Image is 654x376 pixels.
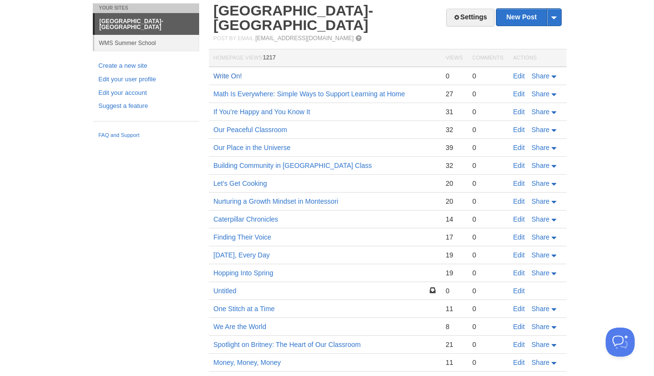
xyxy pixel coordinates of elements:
div: 0 [472,304,503,313]
div: 11 [446,304,463,313]
a: Edit [513,341,525,348]
div: 0 [446,286,463,295]
a: Our Peaceful Classroom [214,126,288,134]
div: 0 [472,322,503,331]
span: Share [532,359,550,366]
a: Edit [513,72,525,80]
div: 0 [472,107,503,116]
div: 0 [472,197,503,206]
div: 11 [446,358,463,367]
a: Edit your user profile [99,75,193,85]
a: Finding Their Voice [214,233,272,241]
a: [GEOGRAPHIC_DATA]- [GEOGRAPHIC_DATA] [95,14,199,35]
a: Math Is Everywhere: Simple Ways to Support Learning at Home [214,90,405,98]
div: 8 [446,322,463,331]
div: 39 [446,143,463,152]
a: Spotlight on Britney: The Heart of Our Classroom [214,341,361,348]
a: Edit [513,144,525,151]
th: Homepage Views [209,49,441,67]
a: One Stitch at a Time [214,305,275,313]
div: 20 [446,179,463,188]
div: 20 [446,197,463,206]
div: 19 [446,251,463,259]
div: 0 [472,143,503,152]
span: Share [532,180,550,187]
a: Create a new site [99,61,193,71]
a: Hopping Into Spring [214,269,274,277]
a: Edit [513,90,525,98]
a: We Are the World [214,323,266,331]
a: Suggest a feature [99,101,193,111]
a: Building Community in [GEOGRAPHIC_DATA] Class [214,162,372,169]
span: Share [532,233,550,241]
div: 0 [472,286,503,295]
a: Settings [446,9,494,27]
span: Share [532,269,550,277]
span: Post by Email [214,35,254,41]
div: 0 [472,251,503,259]
div: 0 [446,72,463,80]
a: Nurturing a Growth Mindset in Montessori [214,197,338,205]
span: Share [532,251,550,259]
span: Share [532,126,550,134]
a: Edit [513,305,525,313]
div: 32 [446,161,463,170]
span: Share [532,72,550,80]
a: FAQ and Support [99,131,193,140]
span: Share [532,305,550,313]
a: If You’re Happy and You Know It [214,108,310,116]
span: Share [532,341,550,348]
div: 0 [472,358,503,367]
a: Edit [513,215,525,223]
div: 31 [446,107,463,116]
a: Edit [513,126,525,134]
th: Actions [509,49,567,67]
a: Our Place in the Universe [214,144,291,151]
a: [DATE], Every Day [214,251,270,259]
a: Edit your account [99,88,193,98]
div: 0 [472,90,503,98]
span: Share [532,197,550,205]
span: Share [532,90,550,98]
li: Your Sites [93,3,199,13]
div: 19 [446,269,463,277]
div: 14 [446,215,463,224]
a: [GEOGRAPHIC_DATA]- [GEOGRAPHIC_DATA] [214,2,374,33]
a: Untitled [214,287,236,295]
iframe: Help Scout Beacon - Open [606,328,635,357]
span: Share [532,162,550,169]
span: Share [532,323,550,331]
div: 0 [472,179,503,188]
a: Edit [513,287,525,295]
div: 0 [472,72,503,80]
a: Money, Money, Money [214,359,281,366]
a: WMS Summer School [94,35,199,51]
div: 0 [472,161,503,170]
a: Write On! [214,72,242,80]
a: Edit [513,108,525,116]
a: Edit [513,233,525,241]
span: Share [532,215,550,223]
a: Edit [513,323,525,331]
div: 0 [472,269,503,277]
th: Views [441,49,467,67]
div: 21 [446,340,463,349]
span: 1217 [263,54,276,61]
a: New Post [496,9,561,26]
a: Edit [513,180,525,187]
div: 17 [446,233,463,241]
a: Edit [513,269,525,277]
div: 0 [472,125,503,134]
th: Comments [467,49,508,67]
div: 32 [446,125,463,134]
div: 0 [472,215,503,224]
span: Share [532,108,550,116]
div: 27 [446,90,463,98]
a: Edit [513,359,525,366]
a: Let's Get Cooking [214,180,267,187]
a: Caterpillar Chronicles [214,215,278,223]
a: Edit [513,197,525,205]
a: Edit [513,251,525,259]
a: Edit [513,162,525,169]
span: Share [532,144,550,151]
